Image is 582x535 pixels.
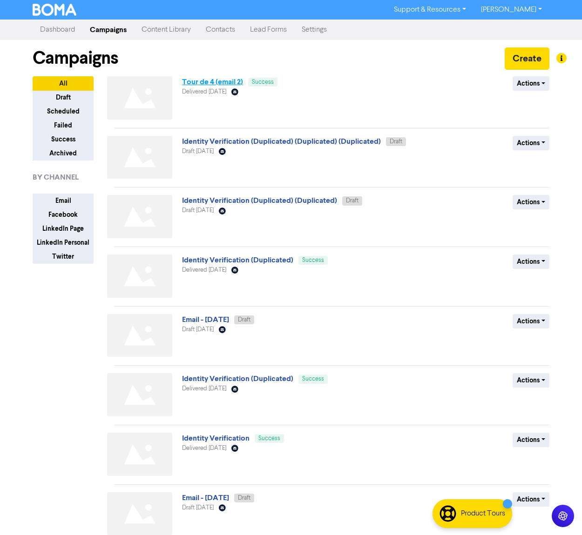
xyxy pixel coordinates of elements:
[390,139,402,145] span: Draft
[182,77,243,87] a: Tour de 4 (email 2)
[33,118,94,133] button: Failed
[182,89,226,95] span: Delivered [DATE]
[107,314,172,357] img: Not found
[505,47,549,70] button: Create
[107,373,172,416] img: Not found
[33,221,94,236] button: LinkedIn Page
[182,255,293,265] a: Identity Verification (Duplicated)
[182,315,229,324] a: Email - [DATE]
[182,137,381,146] a: Identity Verification (Duplicated) (Duplicated) (Duplicated)
[198,20,243,39] a: Contacts
[258,435,280,441] span: Success
[33,76,94,91] button: All
[33,194,94,208] button: Email
[182,267,226,273] span: Delivered [DATE]
[33,146,94,160] button: Archived
[33,47,118,69] h1: Campaigns
[238,317,250,323] span: Draft
[243,20,294,39] a: Lead Forms
[252,79,274,85] span: Success
[238,495,250,501] span: Draft
[386,2,474,17] a: Support & Resources
[182,327,214,333] span: Draft [DATE]
[535,490,582,535] iframe: Chat Widget
[302,257,324,263] span: Success
[182,196,337,205] a: Identity Verification (Duplicated) (Duplicated)
[302,376,324,382] span: Success
[182,148,214,154] span: Draft [DATE]
[182,505,214,511] span: Draft [DATE]
[294,20,334,39] a: Settings
[182,386,226,392] span: Delivered [DATE]
[33,132,94,147] button: Success
[107,433,172,476] img: Not found
[513,195,549,209] button: Actions
[107,254,172,298] img: Not found
[107,195,172,238] img: Not found
[182,207,214,214] span: Draft [DATE]
[107,76,172,120] img: Not found
[33,90,94,105] button: Draft
[33,104,94,119] button: Scheduled
[33,4,76,16] img: BOMA Logo
[107,136,172,179] img: Not found
[182,374,293,383] a: Identity Verification (Duplicated)
[474,2,549,17] a: [PERSON_NAME]
[33,249,94,264] button: Twitter
[513,433,549,447] button: Actions
[82,20,134,39] a: Campaigns
[33,207,94,222] button: Facebook
[346,198,359,204] span: Draft
[513,492,549,507] button: Actions
[513,254,549,269] button: Actions
[33,172,79,183] span: BY CHANNEL
[513,136,549,150] button: Actions
[513,76,549,91] button: Actions
[182,445,226,451] span: Delivered [DATE]
[513,314,549,328] button: Actions
[134,20,198,39] a: Content Library
[182,493,229,502] a: Email - [DATE]
[33,20,82,39] a: Dashboard
[182,434,250,443] a: Identity Verification
[513,373,549,388] button: Actions
[33,235,94,250] button: LinkedIn Personal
